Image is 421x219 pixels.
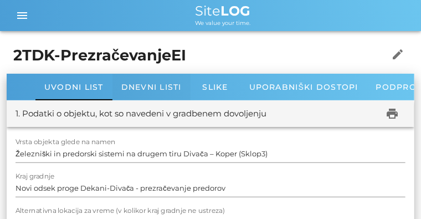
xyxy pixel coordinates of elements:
i: print [386,107,399,120]
i: menu [16,9,29,22]
label: Alternativna lokacija za vreme (v kolikor kraj gradnje ne ustreza) [16,207,225,215]
span: Site [196,3,251,19]
iframe: Chat Widget [366,166,421,219]
h1: 2TDK-PrezračevanjeEI [13,44,375,67]
div: Pripomoček za klepet [366,166,421,219]
div: 1. Podatki o objektu, kot so navedeni v gradbenem dovoljenju [16,108,266,120]
span: Dnevni listi [121,82,182,92]
label: Vrsta objekta glede na namen [16,138,116,146]
i: edit [391,48,404,61]
span: Uvodni list [44,82,104,92]
b: LOG [221,3,251,19]
span: Slike [203,82,228,92]
label: Kraj gradnje [16,172,55,181]
span: We value your time. [196,19,251,27]
span: Uporabniški dostopi [249,82,358,92]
